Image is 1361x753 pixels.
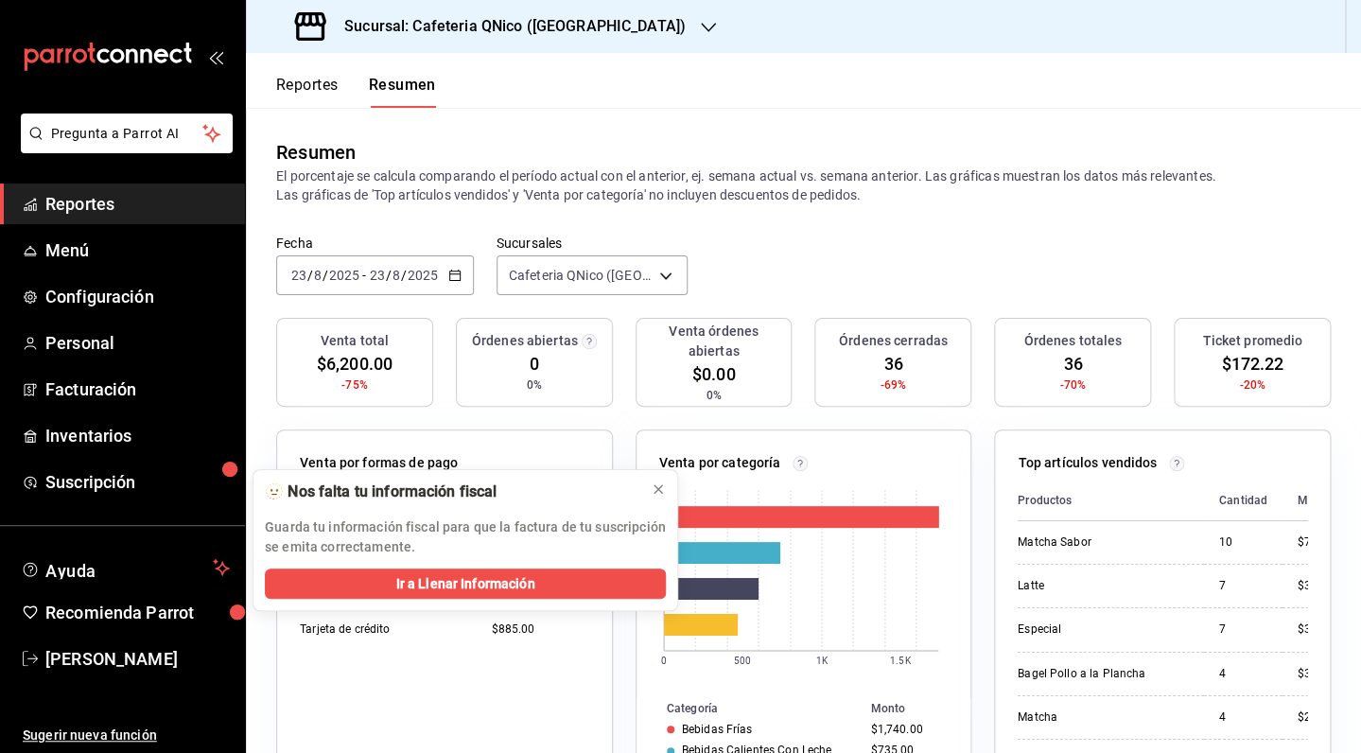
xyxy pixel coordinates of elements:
[45,191,230,217] span: Reportes
[307,268,313,283] span: /
[890,656,911,666] text: 1.5K
[1239,376,1265,394] span: -20%
[276,166,1331,204] p: El porcentaje se calcula comparando el período actual con el anterior, ej. semana actual vs. sema...
[1219,534,1267,551] div: 10
[1282,481,1341,521] th: Monto
[881,376,907,394] span: -69%
[45,469,230,495] span: Suscripción
[527,376,542,394] span: 0%
[1298,709,1341,726] div: $260.00
[313,268,323,283] input: --
[497,236,689,250] label: Sucursales
[1298,666,1341,682] div: $300.00
[1202,331,1302,351] h3: Ticket promedio
[45,284,230,309] span: Configuración
[509,266,654,285] span: Cafeteria QNico ([GEOGRAPHIC_DATA])
[290,268,307,283] input: --
[45,330,230,356] span: Personal
[1219,709,1267,726] div: 4
[1298,622,1341,638] div: $330.00
[1018,534,1189,551] div: Matcha Sabor
[1221,351,1283,376] span: $172.22
[692,361,736,387] span: $0.00
[401,268,407,283] span: /
[362,268,366,283] span: -
[1018,709,1189,726] div: Matcha
[265,482,636,502] div: 🫥 Nos falta tu información fiscal
[45,556,205,579] span: Ayuda
[706,387,721,404] span: 0%
[682,723,753,736] div: Bebidas Frías
[21,114,233,153] button: Pregunta a Parrot AI
[1204,481,1282,521] th: Cantidad
[23,726,230,745] span: Sugerir nueva función
[1219,622,1267,638] div: 7
[368,268,385,283] input: --
[637,698,864,719] th: Categoría
[816,656,829,666] text: 1K
[341,376,368,394] span: -75%
[863,698,970,719] th: Monto
[45,600,230,625] span: Recomienda Parrot
[276,76,436,108] div: navigation tabs
[300,453,458,473] p: Venta por formas de pago
[265,517,666,557] p: Guarda tu información fiscal para que la factura de tu suscripción se emita correctamente.
[265,569,666,599] button: Ir a Llenar Información
[491,622,588,638] div: $885.00
[661,656,667,666] text: 0
[392,268,401,283] input: --
[407,268,439,283] input: ----
[317,351,393,376] span: $6,200.00
[733,656,750,666] text: 500
[45,376,230,402] span: Facturación
[1219,578,1267,594] div: 7
[369,76,436,108] button: Resumen
[1298,534,1341,551] div: $710.00
[883,351,902,376] span: 36
[276,138,356,166] div: Resumen
[323,268,328,283] span: /
[385,268,391,283] span: /
[1018,622,1189,638] div: Especial
[1018,453,1157,473] p: Top artículos vendidos
[839,331,948,351] h3: Órdenes cerradas
[276,76,339,108] button: Reportes
[45,237,230,263] span: Menú
[395,574,534,594] span: Ir a Llenar Información
[1023,331,1122,351] h3: Órdenes totales
[45,423,230,448] span: Inventarios
[328,268,360,283] input: ----
[644,322,784,361] h3: Venta órdenes abiertas
[870,723,940,736] div: $1,740.00
[1298,578,1341,594] div: $390.00
[300,622,461,638] div: Tarjeta de crédito
[45,646,230,672] span: [PERSON_NAME]
[208,49,223,64] button: open_drawer_menu
[13,137,233,157] a: Pregunta a Parrot AI
[1059,376,1086,394] span: -70%
[1018,578,1189,594] div: Latte
[1219,666,1267,682] div: 4
[472,331,578,351] h3: Órdenes abiertas
[1018,666,1189,682] div: Bagel Pollo a la Plancha
[659,453,781,473] p: Venta por categoría
[1018,481,1204,521] th: Productos
[51,124,203,144] span: Pregunta a Parrot AI
[530,351,539,376] span: 0
[329,15,686,38] h3: Sucursal: Cafeteria QNico ([GEOGRAPHIC_DATA])
[276,236,474,250] label: Fecha
[1063,351,1082,376] span: 36
[321,331,389,351] h3: Venta total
